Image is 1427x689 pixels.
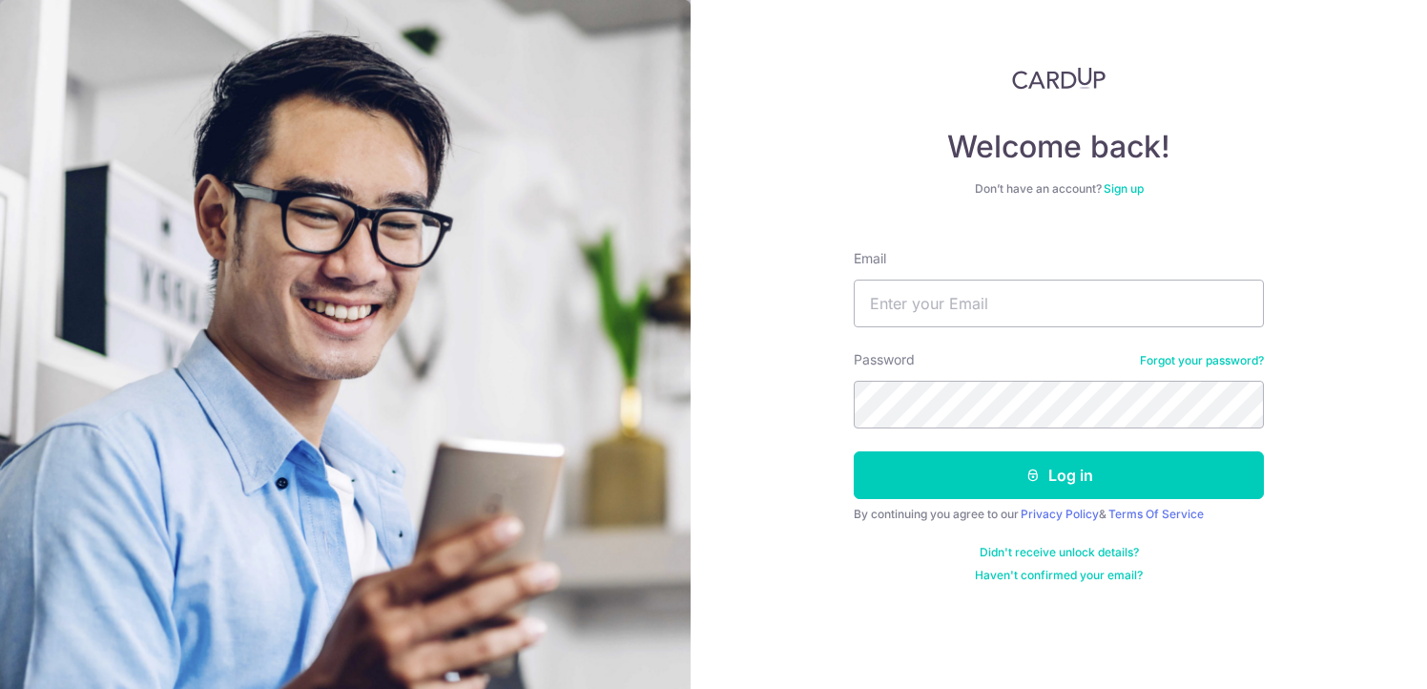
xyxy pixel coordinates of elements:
input: Enter your Email [854,280,1264,327]
div: By continuing you agree to our & [854,507,1264,522]
a: Haven't confirmed your email? [975,568,1143,583]
a: Privacy Policy [1021,507,1099,521]
label: Email [854,249,886,268]
a: Forgot your password? [1140,353,1264,368]
a: Terms Of Service [1108,507,1204,521]
h4: Welcome back! [854,128,1264,166]
div: Don’t have an account? [854,181,1264,197]
a: Sign up [1104,181,1144,196]
img: CardUp Logo [1012,67,1106,90]
button: Log in [854,451,1264,499]
label: Password [854,350,915,369]
a: Didn't receive unlock details? [980,545,1139,560]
